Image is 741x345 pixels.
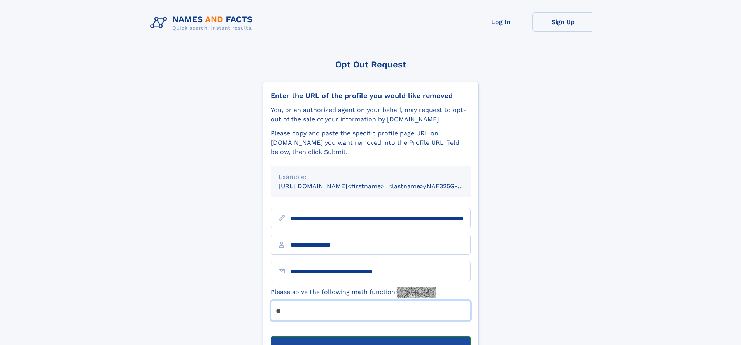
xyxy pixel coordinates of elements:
[532,12,594,32] a: Sign Up
[470,12,532,32] a: Log In
[279,182,485,190] small: [URL][DOMAIN_NAME]<firstname>_<lastname>/NAF325G-xxxxxxxx
[271,129,471,157] div: Please copy and paste the specific profile page URL on [DOMAIN_NAME] you want removed into the Pr...
[271,105,471,124] div: You, or an authorized agent on your behalf, may request to opt-out of the sale of your informatio...
[271,287,436,298] label: Please solve the following math function:
[263,60,479,69] div: Opt Out Request
[271,91,471,100] div: Enter the URL of the profile you would like removed
[147,12,259,33] img: Logo Names and Facts
[279,172,463,182] div: Example:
